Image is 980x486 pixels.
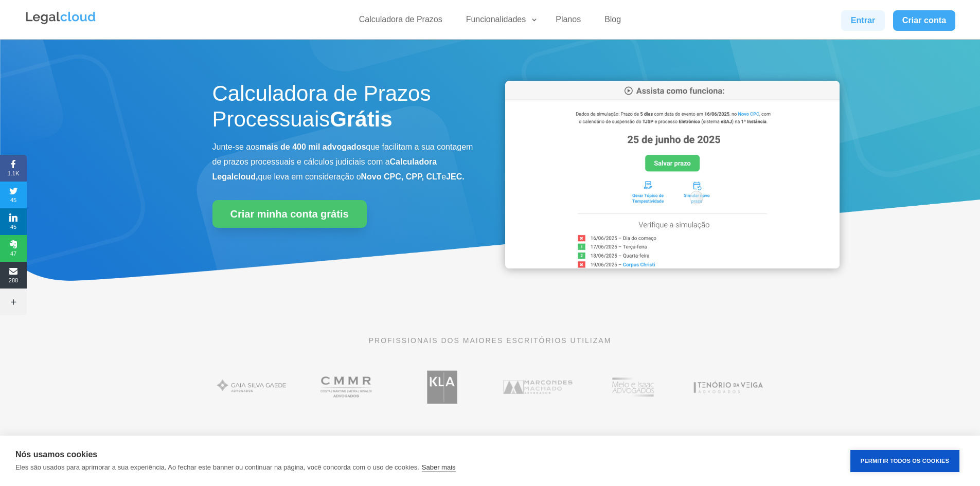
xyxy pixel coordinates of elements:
[689,365,768,409] img: Tenório da Veiga Advogados
[460,14,539,29] a: Funcionalidades
[446,172,465,181] b: JEC.
[212,335,768,346] p: PROFISSIONAIS DOS MAIORES ESCRITÓRIOS UTILIZAM
[308,365,386,409] img: Costa Martins Meira Rinaldi Advogados
[212,365,291,409] img: Gaia Silva Gaede Advogados Associados
[15,463,419,471] p: Eles são usados para aprimorar a sua experiência. Ao fechar este banner ou continuar na página, v...
[15,450,97,459] strong: Nós usamos cookies
[505,261,840,270] a: Calculadora de Prazos Processuais da Legalcloud
[505,81,840,268] img: Calculadora de Prazos Processuais da Legalcloud
[212,140,475,184] p: Junte-se aos que facilitam a sua contagem de prazos processuais e cálculos judiciais com a que le...
[212,81,475,138] h1: Calculadora de Prazos Processuais
[598,14,627,29] a: Blog
[361,172,442,181] b: Novo CPC, CPP, CLT
[212,200,367,228] a: Criar minha conta grátis
[403,365,482,409] img: Koury Lopes Advogados
[549,14,587,29] a: Planos
[594,365,672,409] img: Profissionais do escritório Melo e Isaac Advogados utilizam a Legalcloud
[893,10,956,31] a: Criar conta
[25,19,97,27] a: Logo da Legalcloud
[212,157,437,181] b: Calculadora Legalcloud,
[25,10,97,26] img: Legalcloud Logo
[259,142,366,151] b: mais de 400 mil advogados
[353,14,449,29] a: Calculadora de Prazos
[841,10,884,31] a: Entrar
[422,463,456,472] a: Saber mais
[498,365,577,409] img: Marcondes Machado Advogados utilizam a Legalcloud
[330,107,392,131] strong: Grátis
[850,450,959,472] button: Permitir Todos os Cookies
